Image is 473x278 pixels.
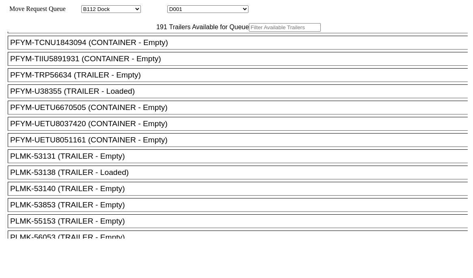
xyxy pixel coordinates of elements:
div: PLMK-53853 (TRAILER - Empty) [10,200,473,209]
div: PFYM-U38355 (TRAILER - Loaded) [10,87,473,96]
div: PFYM-UETU8037420 (CONTAINER - Empty) [10,119,473,128]
span: 191 [152,24,167,30]
div: PFYM-UETU6670505 (CONTAINER - Empty) [10,103,473,112]
div: PFYM-TCNU1843094 (CONTAINER - Empty) [10,38,473,47]
div: PLMK-55153 (TRAILER - Empty) [10,217,473,226]
div: PLMK-53131 (TRAILER - Empty) [10,152,473,161]
div: PFYM-TIIU5891931 (CONTAINER - Empty) [10,54,473,63]
span: Location [143,5,166,12]
div: PFYM-UETU8051161 (CONTAINER - Empty) [10,136,473,144]
div: PLMK-56053 (TRAILER - Empty) [10,233,473,242]
div: PLMK-53140 (TRAILER - Empty) [10,184,473,193]
div: PLMK-53138 (TRAILER - Loaded) [10,168,473,177]
span: Move Request Queue [5,5,66,12]
span: Trailers Available for Queue [167,24,249,30]
span: Area [67,5,80,12]
input: Filter Available Trailers [249,23,321,32]
div: PFYM-TRP56634 (TRAILER - Empty) [10,71,473,80]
